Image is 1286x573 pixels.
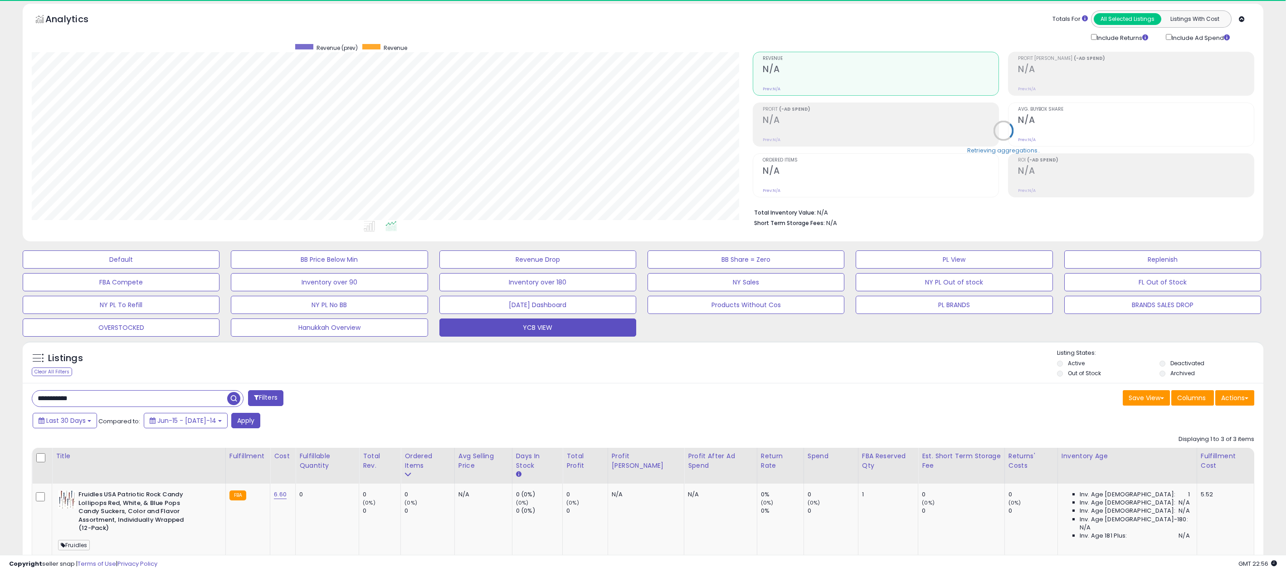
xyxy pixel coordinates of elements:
[1123,390,1170,406] button: Save View
[761,490,804,499] div: 0%
[922,490,1004,499] div: 0
[761,499,774,506] small: (0%)
[612,490,677,499] div: N/A
[1008,490,1057,499] div: 0
[9,560,157,568] div: seller snap | |
[23,318,219,337] button: OVERSTOCKED
[1179,499,1189,507] span: N/A
[1008,451,1054,470] div: Returns' Costs
[46,416,86,425] span: Last 30 Days
[363,451,397,470] div: Total Rev.
[32,367,72,376] div: Clear All Filters
[9,559,42,568] strong: Copyright
[1201,451,1250,470] div: Fulfillment Cost
[1179,507,1189,515] span: N/A
[1179,532,1189,540] span: N/A
[688,490,750,499] div: N/A
[1052,15,1088,24] div: Totals For
[404,507,454,515] div: 0
[1008,507,1057,515] div: 0
[1201,490,1247,499] div: 5.52
[299,451,355,470] div: Fulfillable Quantity
[1084,32,1159,43] div: Include Returns
[688,451,753,470] div: Profit After Ad Spend
[648,273,844,291] button: NY Sales
[1064,250,1261,269] button: Replenish
[109,554,170,562] span: | SKU: SBV-WRC428-12
[1238,559,1277,568] span: 2025-08-14 22:56 GMT
[1215,390,1254,406] button: Actions
[77,554,108,562] a: B09ZK6N1FV
[404,451,450,470] div: Ordered Items
[58,490,76,509] img: 51c8a1H5zxL._SL40_.jpg
[1068,369,1101,377] label: Out of Stock
[1008,499,1021,506] small: (0%)
[516,470,521,479] small: Days In Stock.
[144,413,228,428] button: Jun-15 - [DATE]-14
[1062,451,1193,461] div: Inventory Age
[516,499,529,506] small: (0%)
[862,451,914,470] div: FBA Reserved Qty
[566,451,604,470] div: Total Profit
[761,507,804,515] div: 0%
[612,451,680,470] div: Profit [PERSON_NAME]
[45,13,106,28] h5: Analytics
[33,413,97,428] button: Last 30 Days
[157,416,216,425] span: Jun-15 - [DATE]-14
[1170,359,1204,367] label: Deactivated
[231,273,428,291] button: Inventory over 90
[23,296,219,314] button: NY PL To Refill
[856,296,1052,314] button: PL BRANDS
[23,250,219,269] button: Default
[1080,499,1175,507] span: Inv. Age [DEMOGRAPHIC_DATA]:
[1080,532,1127,540] span: Inv. Age 181 Plus:
[229,490,246,500] small: FBA
[404,490,454,499] div: 0
[231,318,428,337] button: Hanukkah Overview
[317,44,358,52] span: Revenue (prev)
[648,250,844,269] button: BB Share = Zero
[516,451,559,470] div: Days In Stock
[117,559,157,568] a: Privacy Policy
[458,490,505,499] div: N/A
[363,499,375,506] small: (0%)
[231,250,428,269] button: BB Price Below Min
[1094,13,1161,25] button: All Selected Listings
[1177,393,1206,402] span: Columns
[299,490,352,499] div: 0
[78,490,189,535] b: Fruidles USA Patriotic Rock Candy Lollipops Red, White, & Blue Pops Candy Suckers, Color and Flav...
[439,250,636,269] button: Revenue Drop
[1179,435,1254,444] div: Displaying 1 to 3 of 3 items
[439,273,636,291] button: Inventory over 180
[808,490,858,499] div: 0
[48,352,83,365] h5: Listings
[1188,490,1190,499] span: 1
[231,413,260,428] button: Apply
[808,499,820,506] small: (0%)
[856,273,1052,291] button: NY PL Out of stock
[58,540,90,550] span: Fruidles
[439,296,636,314] button: [DATE] Dashboard
[363,490,400,499] div: 0
[648,296,844,314] button: Products Without Cos
[229,451,266,461] div: Fulfillment
[248,390,283,406] button: Filters
[78,559,116,568] a: Terms of Use
[1161,13,1228,25] button: Listings With Cost
[1170,369,1195,377] label: Archived
[922,451,1001,470] div: Est. Short Term Storage Fee
[1057,349,1263,358] p: Listing States:
[363,507,400,515] div: 0
[808,507,858,515] div: 0
[439,318,636,337] button: YCB VIEW
[56,451,222,461] div: Title
[922,507,1004,515] div: 0
[566,490,607,499] div: 0
[566,507,607,515] div: 0
[967,146,1040,154] div: Retrieving aggregations..
[98,417,140,426] span: Compared to:
[516,490,563,499] div: 0 (0%)
[1080,507,1175,515] span: Inv. Age [DEMOGRAPHIC_DATA]:
[862,490,911,499] div: 1
[1064,296,1261,314] button: BRANDS SALES DROP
